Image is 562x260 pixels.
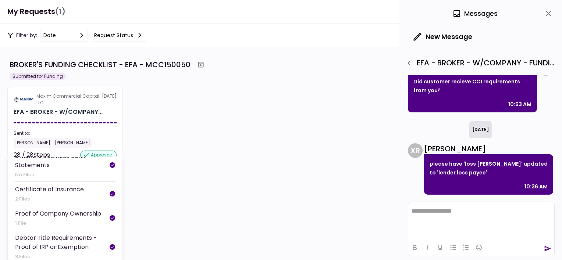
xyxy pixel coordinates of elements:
button: Underline [434,242,447,253]
h1: My Requests [7,4,65,19]
div: Sent to: [14,130,117,137]
div: EFA - BROKER - W/COMPANY - FUNDING CHECKLIST [14,108,103,116]
div: date [43,31,56,39]
div: 2 Files [15,195,84,203]
div: Maxim Commercial Capital LLC [36,93,102,106]
span: (1) [55,4,65,19]
div: X R [408,143,423,158]
p: please have 'loss [PERSON_NAME]' updated to 'lender loss payee' [430,159,548,177]
div: 10:53 AM [508,100,531,109]
div: [DATE] [469,121,492,138]
div: [PERSON_NAME] [14,138,52,148]
div: No Files [15,171,110,178]
button: Bullet list [447,242,459,253]
div: [DATE] [14,93,117,106]
button: New Message [408,27,478,46]
div: 3 Months BUSINESS Bank Statements [15,151,110,170]
div: Certificate of Insurance [15,185,84,194]
button: Italic [421,242,434,253]
button: Request status [91,29,146,42]
div: [PERSON_NAME] [424,143,553,154]
div: Messages [452,8,498,19]
img: Partner logo [14,96,33,103]
div: EFA - BROKER - W/COMPANY - FUNDING CHECKLIST - Certificate of Insurance [403,57,555,69]
p: Did customer recieve COI requirements from you? [413,77,531,95]
div: BROKER'S FUNDING CHECKLIST - EFA - MCC150050 [10,59,191,70]
div: 28 / 28 Steps [14,151,50,159]
div: Debtor Title Requirements - Proof of IRP or Exemption [15,233,110,252]
button: Bold [408,242,421,253]
div: Filter by: [7,29,146,42]
button: date [40,29,88,42]
div: 10:36 AM [524,182,548,191]
div: Submitted for Funding [10,73,66,80]
button: Emojis [473,242,485,253]
button: Numbered list [460,242,472,253]
div: [PERSON_NAME] [53,138,92,148]
div: approved [80,151,117,159]
button: close [542,7,555,20]
div: Proof of Company Ownership [15,209,101,218]
div: 1 File [15,220,101,227]
button: Archive workflow [194,58,207,71]
button: send [544,245,551,252]
iframe: Rich Text Area [408,202,554,239]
